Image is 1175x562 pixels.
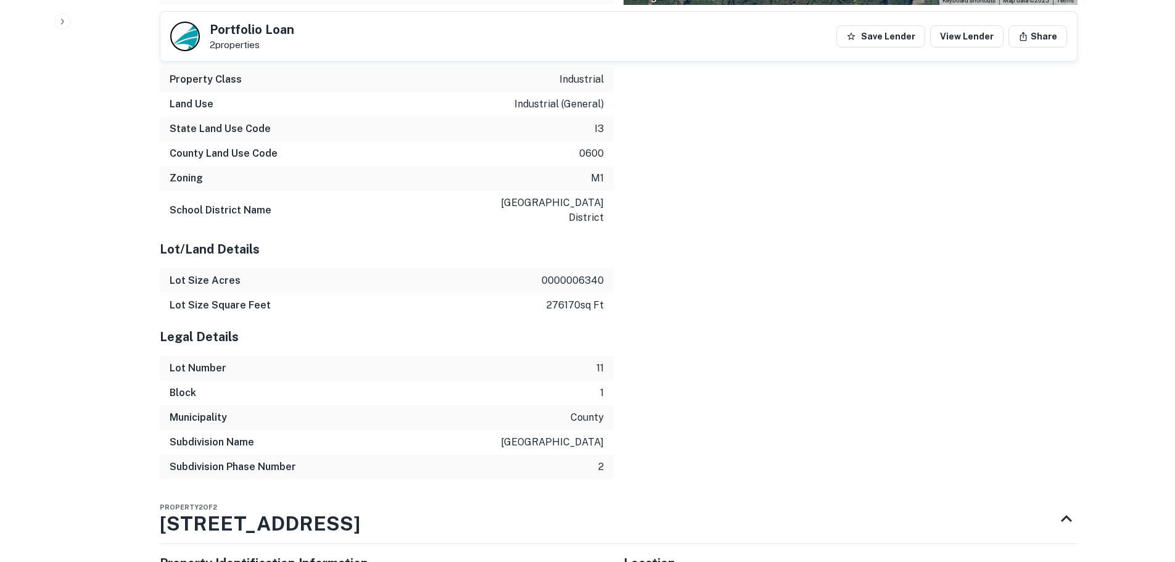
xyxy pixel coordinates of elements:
[170,171,203,186] h6: Zoning
[170,9,197,24] h6: State
[595,122,604,136] p: i3
[542,273,604,288] p: 0000006340
[170,122,271,136] h6: State Land Use Code
[836,25,925,48] button: Save Lender
[170,97,213,112] h6: Land Use
[930,25,1004,48] a: View Lender
[210,23,294,36] h5: Portfolio Loan
[546,298,604,313] p: 276170 sq ft
[170,273,241,288] h6: Lot Size Acres
[571,410,604,425] p: county
[559,72,604,87] p: industrial
[493,196,604,225] p: [GEOGRAPHIC_DATA] district
[160,509,360,539] h3: [STREET_ADDRESS]
[170,203,271,218] h6: School District Name
[170,361,226,376] h6: Lot Number
[600,386,604,400] p: 1
[160,240,614,258] h5: Lot/Land Details
[170,386,196,400] h6: Block
[160,328,614,346] h5: Legal Details
[1113,463,1175,523] iframe: Chat Widget
[160,503,217,511] span: Property 2 of 2
[514,97,604,112] p: industrial (general)
[160,494,1078,543] div: Property2of2[STREET_ADDRESS]
[170,298,271,313] h6: Lot Size Square Feet
[591,171,604,186] p: m1
[170,435,254,450] h6: Subdivision Name
[170,410,227,425] h6: Municipality
[210,39,294,51] p: 2 properties
[1008,25,1067,48] button: Share
[170,72,242,87] h6: Property Class
[579,146,604,161] p: 0600
[590,9,604,24] p: ga
[170,460,296,474] h6: Subdivision Phase Number
[170,146,278,161] h6: County Land Use Code
[598,460,604,474] p: 2
[501,435,604,450] p: [GEOGRAPHIC_DATA]
[596,361,604,376] p: 11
